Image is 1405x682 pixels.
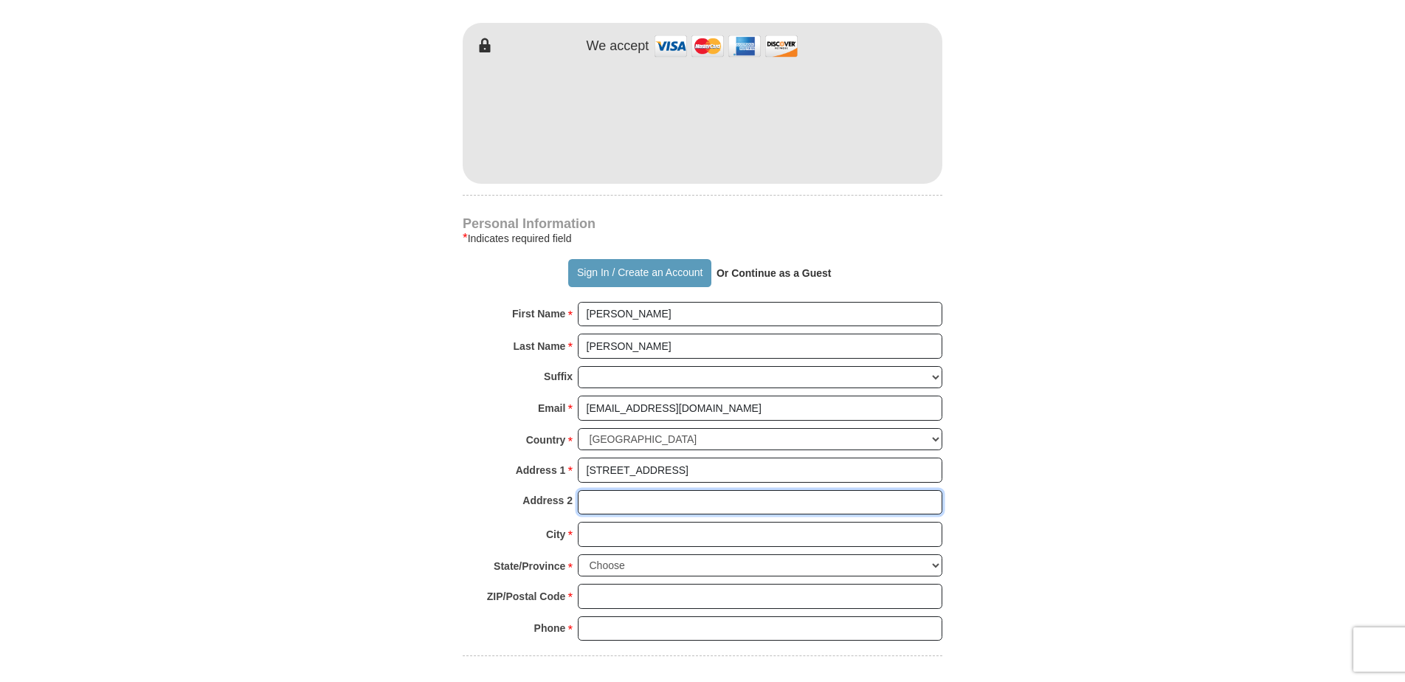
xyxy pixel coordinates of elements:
[544,366,573,387] strong: Suffix
[717,267,832,279] strong: Or Continue as a Guest
[463,230,942,247] div: Indicates required field
[522,490,573,511] strong: Address 2
[516,460,566,480] strong: Address 1
[487,586,566,607] strong: ZIP/Postal Code
[463,218,942,230] h4: Personal Information
[526,430,566,450] strong: Country
[587,38,649,55] h4: We accept
[494,556,565,576] strong: State/Province
[538,398,565,418] strong: Email
[512,303,565,324] strong: First Name
[568,259,711,287] button: Sign In / Create an Account
[652,30,800,62] img: credit cards accepted
[546,524,565,545] strong: City
[534,618,566,638] strong: Phone
[514,336,566,356] strong: Last Name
